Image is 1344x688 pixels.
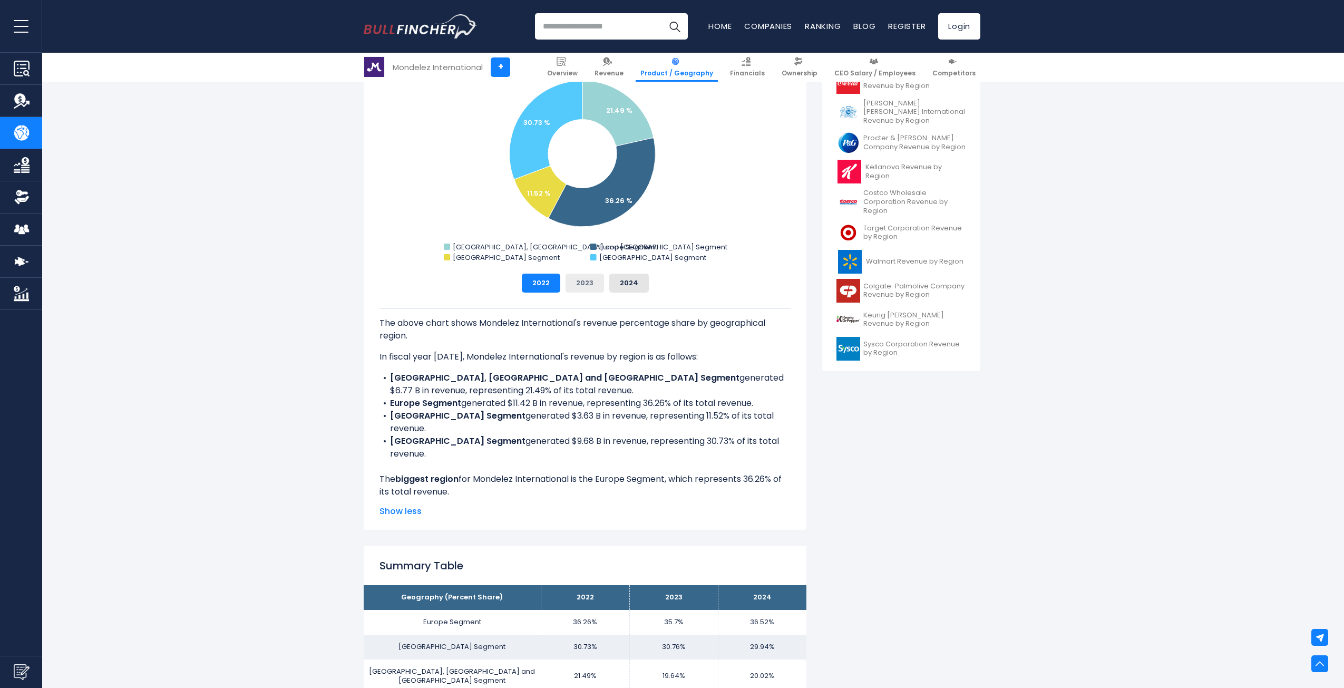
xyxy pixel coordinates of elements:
td: 36.52% [718,610,806,635]
span: Sysco Corporation Revenue by Region [863,340,966,358]
img: WMT logo [836,250,863,274]
span: Ownership [782,69,817,77]
b: Europe Segment [390,397,461,409]
li: generated $11.42 B in revenue, representing 36.26% of its total revenue. [379,397,791,410]
b: [GEOGRAPHIC_DATA] Segment [390,410,525,422]
span: Show less [379,505,791,518]
td: 29.94% [718,635,806,660]
td: Europe Segment [364,610,541,635]
img: COST logo [836,190,860,214]
img: Ownership [14,189,30,205]
span: Colgate-Palmolive Company Revenue by Region [863,282,966,300]
img: TGT logo [836,221,860,245]
span: Overview [547,69,578,77]
button: 2024 [609,274,649,293]
img: SYY logo [836,337,860,361]
td: 30.73% [541,635,629,660]
span: Walmart Revenue by Region [866,257,963,266]
button: 2022 [522,274,560,293]
text: Europe Segment [599,242,657,252]
span: Financials [730,69,765,77]
a: Procter & [PERSON_NAME] Company Revenue by Region [830,128,972,157]
div: Mondelez International [393,61,483,73]
th: Geography (Percent Share) [364,585,541,610]
a: Coca-Cola Company Revenue by Region [830,67,972,96]
a: Revenue [590,53,628,82]
td: 35.7% [629,610,718,635]
a: Sysco Corporation Revenue by Region [830,334,972,363]
a: Colgate-Palmolive Company Revenue by Region [830,276,972,305]
span: Revenue [595,69,624,77]
a: Register [888,21,926,32]
img: KDP logo [836,308,860,332]
img: K logo [836,160,862,183]
a: Go to homepage [364,14,477,38]
a: Walmart Revenue by Region [830,247,972,276]
td: 30.76% [629,635,718,660]
a: Ownership [777,53,822,82]
text: 11.52 % [527,188,551,198]
p: The above chart shows Mondelez International's revenue percentage share by geographical region. [379,317,791,342]
button: 2023 [566,274,604,293]
button: Search [661,13,688,40]
span: Competitors [932,69,976,77]
img: KO logo [836,70,860,94]
a: Companies [744,21,792,32]
text: [GEOGRAPHIC_DATA], [GEOGRAPHIC_DATA] and [GEOGRAPHIC_DATA] Segment [453,242,727,252]
a: + [491,57,510,77]
td: 36.26% [541,610,629,635]
img: MDLZ logo [364,57,384,77]
li: generated $3.63 B in revenue, representing 11.52% of its total revenue. [379,410,791,435]
a: Product / Geography [636,53,718,82]
td: [GEOGRAPHIC_DATA] Segment [364,635,541,660]
span: Costco Wholesale Corporation Revenue by Region [863,189,966,216]
img: Bullfincher logo [364,14,478,38]
img: PM logo [836,100,860,124]
img: CL logo [836,279,860,303]
a: Costco Wholesale Corporation Revenue by Region [830,186,972,218]
a: CEO Salary / Employees [830,53,920,82]
text: 21.49 % [606,105,632,115]
th: 2024 [718,585,806,610]
th: 2023 [629,585,718,610]
a: [PERSON_NAME] [PERSON_NAME] International Revenue by Region [830,96,972,129]
span: [PERSON_NAME] [PERSON_NAME] International Revenue by Region [863,99,966,126]
a: Financials [725,53,770,82]
span: Keurig [PERSON_NAME] Revenue by Region [863,311,966,329]
b: biggest region [395,473,459,485]
li: generated $9.68 B in revenue, representing 30.73% of its total revenue. [379,435,791,460]
span: Target Corporation Revenue by Region [863,224,966,242]
div: The for Mondelez International is the Europe Segment, which represents 36.26% of its total revenu... [379,308,791,524]
span: CEO Salary / Employees [834,69,916,77]
h2: Summary Table [379,558,791,574]
a: Login [938,13,980,40]
th: 2022 [541,585,629,610]
a: Blog [853,21,875,32]
span: Product / Geography [640,69,713,77]
p: In fiscal year [DATE], Mondelez International's revenue by region is as follows: [379,351,791,363]
b: [GEOGRAPHIC_DATA], [GEOGRAPHIC_DATA] and [GEOGRAPHIC_DATA] Segment [390,372,739,384]
text: 36.26 % [605,196,632,206]
a: Keurig [PERSON_NAME] Revenue by Region [830,305,972,334]
text: 30.73 % [523,118,550,128]
a: Ranking [805,21,841,32]
a: Overview [542,53,582,82]
svg: Mondelez International's Revenue Share by Region [379,54,791,265]
a: Competitors [928,53,980,82]
li: generated $6.77 B in revenue, representing 21.49% of its total revenue. [379,372,791,397]
text: [GEOGRAPHIC_DATA] Segment [453,253,560,263]
a: Target Corporation Revenue by Region [830,218,972,247]
span: Kellanova Revenue by Region [865,163,966,181]
span: Coca-Cola Company Revenue by Region [863,73,966,91]
a: Kellanova Revenue by Region [830,157,972,186]
text: [GEOGRAPHIC_DATA] Segment [599,253,706,263]
a: Home [708,21,732,32]
b: [GEOGRAPHIC_DATA] Segment [390,435,525,447]
span: Procter & [PERSON_NAME] Company Revenue by Region [863,134,966,152]
img: PG logo [836,131,860,154]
